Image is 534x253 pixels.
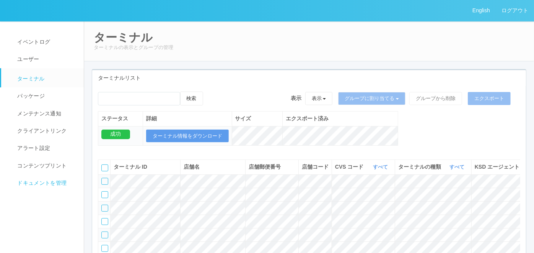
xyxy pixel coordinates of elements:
button: グループに割り当てる [338,92,405,105]
span: CVS コード [335,163,366,171]
button: すべて [448,163,468,171]
span: 店舗コード [302,164,329,170]
a: すべて [449,164,466,170]
div: エクスポート済み [286,115,395,123]
span: ターミナルの種類 [398,163,443,171]
div: ターミナル ID [114,163,177,171]
span: メンテナンス通知 [15,110,61,117]
a: ターミナル [1,68,91,87]
a: すべて [373,164,390,170]
a: アラート設定 [1,140,91,157]
a: ユーザー [1,51,91,68]
span: 表示 [291,94,301,102]
button: 検索 [180,92,203,105]
a: イベントログ [1,33,91,51]
button: ターミナル情報をダウンロード [146,130,229,143]
div: 詳細 [146,115,229,123]
span: パッケージ [15,93,45,99]
div: サイズ [235,115,280,123]
span: ユーザー [15,56,39,62]
div: ステータス [101,115,140,123]
a: メンテナンス通知 [1,105,91,122]
button: グループから削除 [409,92,462,105]
a: ドキュメントを管理 [1,174,91,192]
a: パッケージ [1,87,91,105]
button: すべて [371,163,392,171]
span: イベントログ [15,39,50,45]
span: ターミナル [15,76,45,82]
div: 成功 [101,130,130,139]
span: 店舗名 [184,164,200,170]
a: クライアントリンク [1,122,91,140]
span: ドキュメントを管理 [15,180,67,186]
a: コンテンツプリント [1,157,91,174]
span: アラート設定 [15,145,50,151]
p: ターミナルの表示とグループの管理 [94,44,524,51]
span: コンテンツプリント [15,163,67,169]
span: クライアントリンク [15,128,67,134]
button: エクスポート [468,92,511,105]
h2: ターミナル [94,31,524,44]
span: 店舗郵便番号 [249,164,281,170]
button: 表示 [305,92,333,105]
div: ターミナルリスト [92,70,526,86]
